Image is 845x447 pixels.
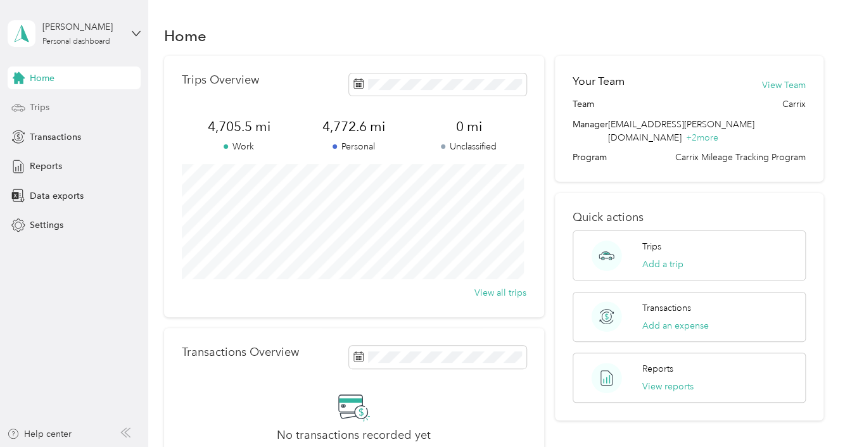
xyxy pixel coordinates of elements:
p: Transactions [642,301,691,315]
p: Trips Overview [182,73,259,87]
div: Personal dashboard [42,38,110,46]
span: Manager [573,118,608,144]
h1: Home [164,29,206,42]
p: Unclassified [411,140,526,153]
span: Transactions [30,130,81,144]
span: 4,772.6 mi [296,118,411,135]
p: Personal [296,140,411,153]
span: [EMAIL_ADDRESS][PERSON_NAME][DOMAIN_NAME] [608,119,754,143]
p: Quick actions [573,211,805,224]
button: View reports [642,380,694,393]
span: + 2 more [686,132,718,143]
button: View Team [762,79,806,92]
p: Reports [642,362,673,375]
p: Transactions Overview [182,346,299,359]
span: Settings [30,218,63,232]
span: Carrix [782,98,806,111]
h2: No transactions recorded yet [277,429,431,442]
span: Carrix Mileage Tracking Program [675,151,806,164]
button: Help center [7,427,72,441]
button: Add an expense [642,319,709,332]
span: Reports [30,160,62,173]
span: Program [573,151,607,164]
button: Add a trip [642,258,683,271]
p: Work [182,140,296,153]
span: Team [573,98,594,111]
span: Data exports [30,189,84,203]
div: [PERSON_NAME] [42,20,122,34]
span: Trips [30,101,49,114]
button: View all trips [474,286,526,299]
span: 4,705.5 mi [182,118,296,135]
span: 0 mi [411,118,526,135]
span: Home [30,72,54,85]
iframe: Everlance-gr Chat Button Frame [774,376,845,447]
p: Trips [642,240,661,253]
h2: Your Team [573,73,625,89]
